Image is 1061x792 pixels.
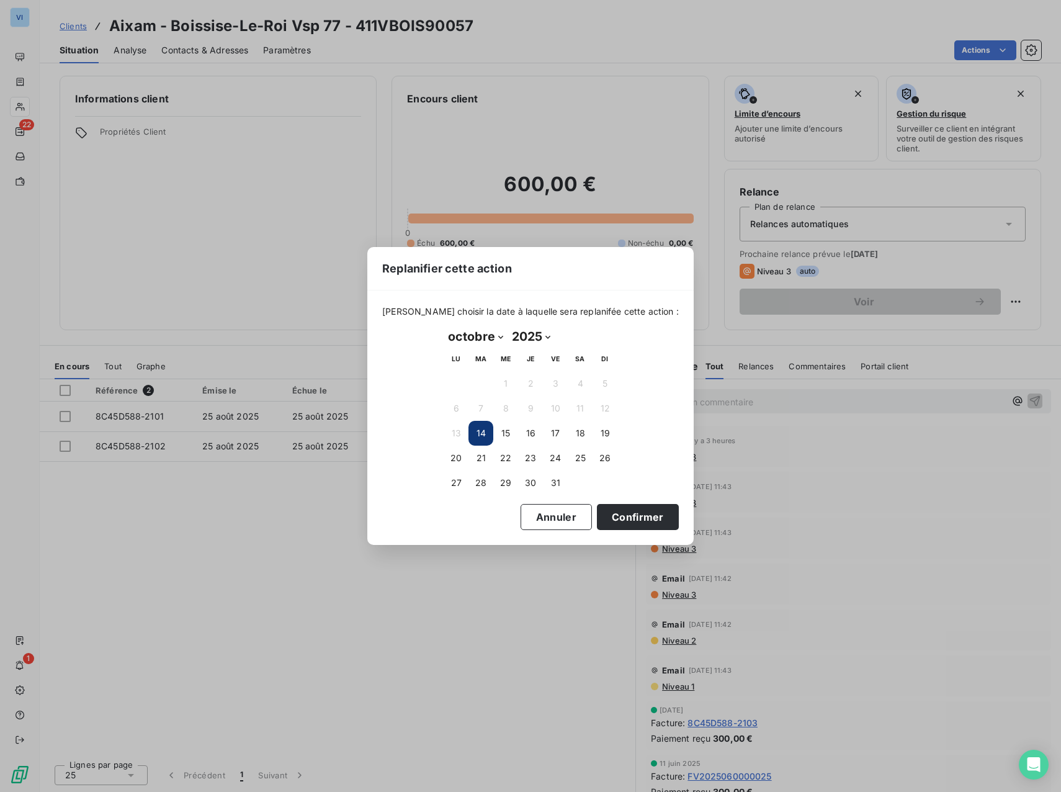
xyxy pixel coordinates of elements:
th: vendredi [543,346,568,371]
button: 7 [468,396,493,421]
button: 5 [593,371,617,396]
button: 25 [568,446,593,470]
button: 18 [568,421,593,446]
button: 6 [444,396,468,421]
button: 19 [593,421,617,446]
th: jeudi [518,346,543,371]
button: 21 [468,446,493,470]
button: 13 [444,421,468,446]
button: 11 [568,396,593,421]
button: 8 [493,396,518,421]
button: 28 [468,470,493,495]
button: 10 [543,396,568,421]
span: [PERSON_NAME] choisir la date à laquelle sera replanifée cette action : [382,305,679,318]
button: 2 [518,371,543,396]
button: Annuler [521,504,592,530]
button: 20 [444,446,468,470]
button: 24 [543,446,568,470]
th: dimanche [593,346,617,371]
button: 15 [493,421,518,446]
button: 4 [568,371,593,396]
button: 16 [518,421,543,446]
span: Replanifier cette action [382,260,512,277]
button: 12 [593,396,617,421]
th: samedi [568,346,593,371]
th: mercredi [493,346,518,371]
button: 27 [444,470,468,495]
button: 9 [518,396,543,421]
button: 30 [518,470,543,495]
button: 3 [543,371,568,396]
button: 31 [543,470,568,495]
th: mardi [468,346,493,371]
button: 29 [493,470,518,495]
button: 17 [543,421,568,446]
button: 26 [593,446,617,470]
th: lundi [444,346,468,371]
button: Confirmer [597,504,679,530]
div: Open Intercom Messenger [1019,750,1049,780]
button: 22 [493,446,518,470]
button: 23 [518,446,543,470]
button: 1 [493,371,518,396]
button: 14 [468,421,493,446]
